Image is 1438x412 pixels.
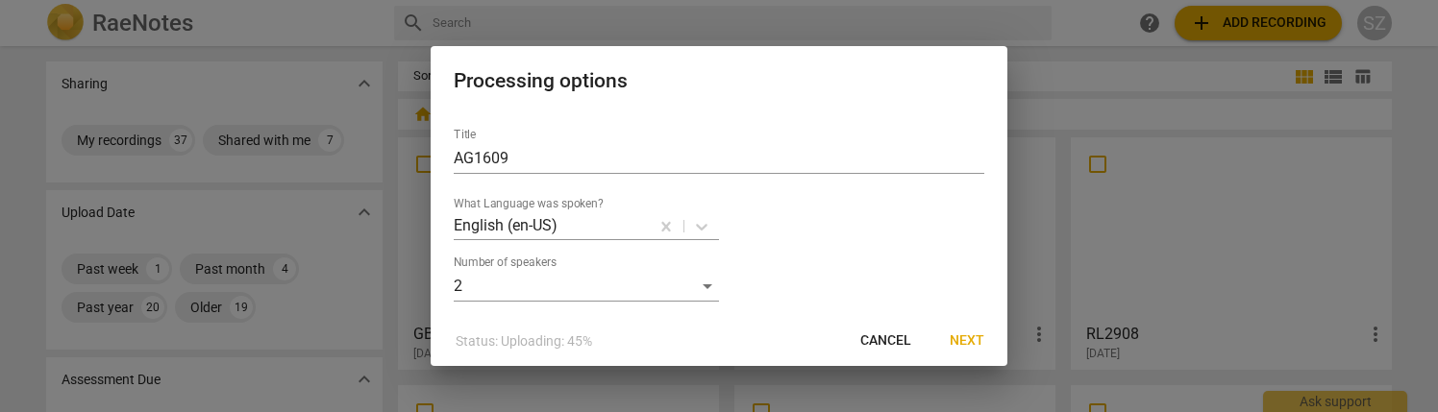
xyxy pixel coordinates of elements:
button: Next [934,324,1000,358]
div: 2 [454,271,719,302]
p: Status: Uploading: 45% [456,331,592,351]
h2: Processing options [454,69,984,93]
label: Title [454,129,476,140]
label: Number of speakers [454,256,557,268]
button: Cancel [845,324,927,358]
label: What Language was spoken? [454,198,604,209]
span: Next [950,331,984,351]
p: English (en-US) [454,214,558,236]
span: Cancel [860,331,911,351]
